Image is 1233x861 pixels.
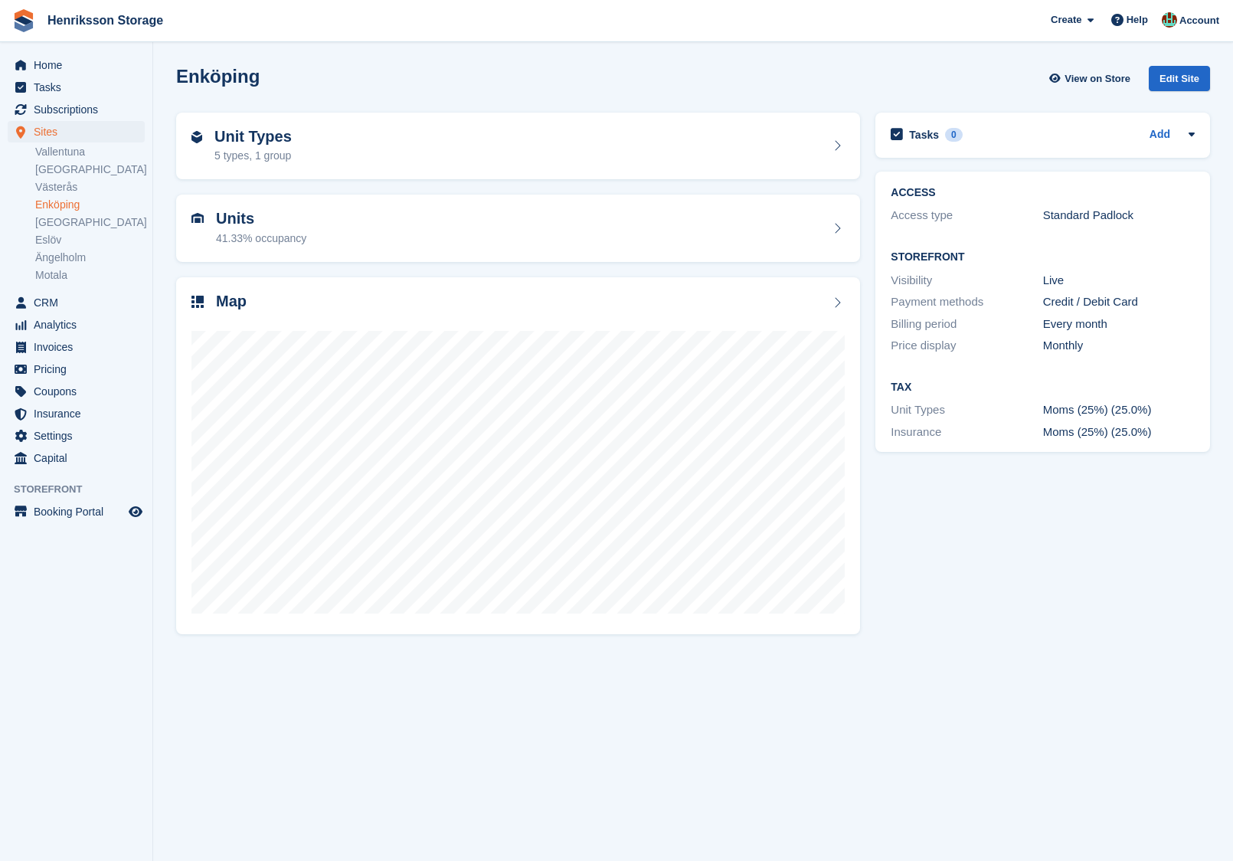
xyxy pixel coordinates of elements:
a: Motala [35,268,145,283]
span: View on Store [1065,71,1130,87]
h2: Tax [891,381,1195,394]
span: Capital [34,447,126,469]
a: menu [8,314,145,336]
span: Pricing [34,358,126,380]
div: Edit Site [1149,66,1210,91]
div: Billing period [891,316,1042,333]
a: Henriksson Storage [41,8,169,33]
div: Credit / Debit Card [1043,293,1195,311]
a: [GEOGRAPHIC_DATA] [35,215,145,230]
div: Monthly [1043,337,1195,355]
a: menu [8,501,145,522]
a: Add [1150,126,1170,144]
span: CRM [34,292,126,313]
a: menu [8,121,145,142]
a: Map [176,277,860,635]
div: Moms (25%) (25.0%) [1043,401,1195,419]
span: Storefront [14,482,152,497]
img: unit-icn-7be61d7bf1b0ce9d3e12c5938cc71ed9869f7b940bace4675aadf7bd6d80202e.svg [191,213,204,224]
a: Eslöv [35,233,145,247]
a: Preview store [126,503,145,521]
h2: Tasks [909,128,939,142]
img: stora-icon-8386f47178a22dfd0bd8f6a31ec36ba5ce8667c1dd55bd0f319d3a0aa187defe.svg [12,9,35,32]
a: Units 41.33% occupancy [176,195,860,262]
span: Settings [34,425,126,447]
img: unit-type-icn-2b2737a686de81e16bb02015468b77c625bbabd49415b5ef34ead5e3b44a266d.svg [191,131,202,143]
a: Unit Types 5 types, 1 group [176,113,860,180]
a: Ängelholm [35,250,145,265]
img: map-icn-33ee37083ee616e46c38cad1a60f524a97daa1e2b2c8c0bc3eb3415660979fc1.svg [191,296,204,308]
h2: Map [216,293,247,310]
a: menu [8,336,145,358]
div: Moms (25%) (25.0%) [1043,424,1195,441]
a: menu [8,358,145,380]
a: Västerås [35,180,145,195]
div: 5 types, 1 group [214,148,292,164]
a: Edit Site [1149,66,1210,97]
a: menu [8,77,145,98]
div: 0 [945,128,963,142]
span: Subscriptions [34,99,126,120]
div: Price display [891,337,1042,355]
div: Insurance [891,424,1042,441]
h2: Storefront [891,251,1195,264]
a: Enköping [35,198,145,212]
a: [GEOGRAPHIC_DATA] [35,162,145,177]
a: menu [8,381,145,402]
h2: ACCESS [891,187,1195,199]
span: Booking Portal [34,501,126,522]
a: View on Store [1047,66,1137,91]
span: Analytics [34,314,126,336]
a: menu [8,99,145,120]
div: Payment methods [891,293,1042,311]
span: Coupons [34,381,126,402]
div: Standard Padlock [1043,207,1195,224]
a: menu [8,292,145,313]
div: Visibility [891,272,1042,290]
h2: Enköping [176,66,260,87]
h2: Unit Types [214,128,292,146]
div: Unit Types [891,401,1042,419]
a: menu [8,54,145,76]
div: Every month [1043,316,1195,333]
span: Sites [34,121,126,142]
h2: Units [216,210,306,228]
a: menu [8,447,145,469]
span: Account [1179,13,1219,28]
a: Vallentuna [35,145,145,159]
div: Access type [891,207,1042,224]
span: Create [1051,12,1081,28]
span: Home [34,54,126,76]
span: Help [1127,12,1148,28]
div: Live [1043,272,1195,290]
a: menu [8,425,145,447]
span: Insurance [34,403,126,424]
span: Invoices [34,336,126,358]
a: menu [8,403,145,424]
img: Isak Martinelle [1162,12,1177,28]
div: 41.33% occupancy [216,231,306,247]
span: Tasks [34,77,126,98]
